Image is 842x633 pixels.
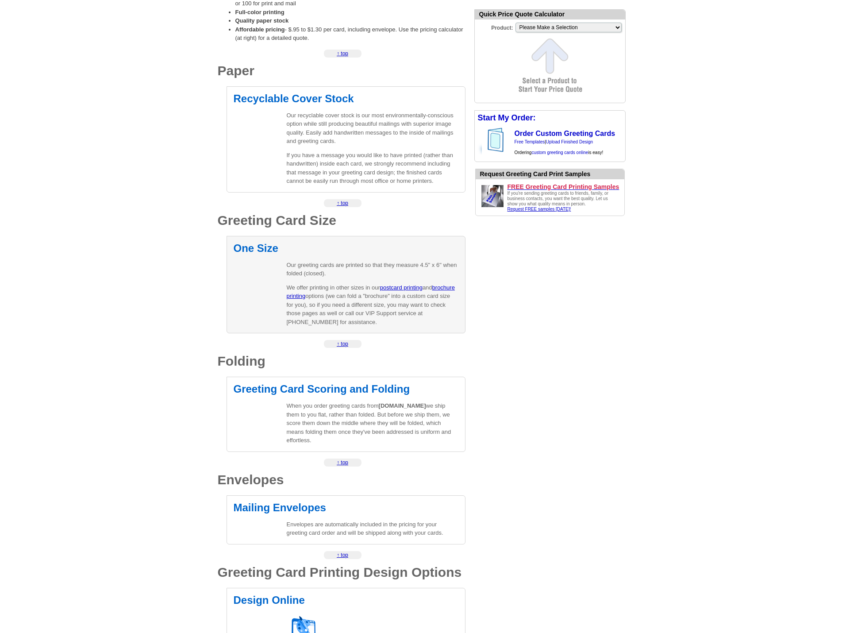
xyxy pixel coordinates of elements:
p: When you order greeting cards from we ship them to you flat, rather than folded. But before we sh... [287,401,458,445]
div: If you're sending greeting cards to friends, family, or business contacts, you want the best qual... [508,191,609,212]
a: Request FREE samples [DATE]! [508,207,571,212]
div: Start My Order: [475,111,625,125]
h1: Folding [218,355,465,368]
img: background image for greeting cards arrow [475,125,482,154]
a: custom greeting cards online [531,150,588,155]
li: - $.95 to $1.30 per card, including envelope. Use the pricing calculator (at right) for a detaile... [235,25,465,42]
h1: Greeting Card Printing Design Options [218,566,465,579]
p: Envelopes are automatically included in the pricing for your greeting card order and will be ship... [287,520,458,537]
a: postcard printing [380,284,423,291]
h1: Envelopes [218,473,465,486]
div: Request Greeting Card Print Samples [480,170,624,179]
img: image of free samples in a mailbox [479,183,506,209]
h2: Mailing Envelopes [234,502,458,513]
a: ↑ top [337,200,348,206]
span: | Ordering is easy! [515,139,604,155]
a: Free Templates [515,139,545,144]
h2: One Size [234,243,458,254]
a: Upload Finished Design [546,139,593,144]
a: FREE Greeting Card Printing Samples [508,183,621,191]
a: ↑ top [337,459,348,466]
div: Quick Price Quote Calculator [475,10,625,19]
a: Order Custom Greeting Cards [515,130,615,137]
a: ↑ top [337,552,348,558]
h2: Recyclable Cover Stock [234,93,458,104]
h2: Greeting Card Scoring and Folding [234,384,458,394]
a: ↑ top [337,50,348,57]
p: If you have a message you would like to have printed (rather than handwritten) inside each card, ... [287,151,458,185]
span: Affordable pricing [235,26,285,33]
p: Our recyclable cover stock is our most environmentally-conscious option while still producing bea... [287,111,458,146]
p: We offer printing in other sizes in our and options (we can fold a "brochure" into a custom card ... [287,283,458,327]
h1: Paper [218,64,465,77]
a: ↑ top [337,341,348,347]
label: Product: [475,22,515,32]
p: Our greeting cards are printed so that they measure 4.5" x 6" when folded (closed). [287,261,458,278]
span: Full-color printing [235,9,285,15]
iframe: LiveChat chat widget [665,427,842,633]
h2: Design Online [234,595,458,606]
span: [DOMAIN_NAME] [379,402,426,409]
img: custom greeting card folded and standing [482,125,513,154]
span: Quality paper stock [235,17,289,24]
h1: Greeting Card Size [218,214,465,227]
